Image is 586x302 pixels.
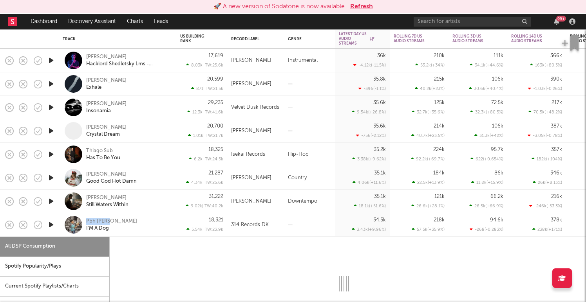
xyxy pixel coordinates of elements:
div: 215k [434,77,445,82]
div: 217k [552,100,562,105]
div: 35.1k [374,194,386,199]
div: 8.03k | TW: 25.6k [180,63,223,68]
div: [PERSON_NAME] [231,79,271,89]
div: 314 Records DK [231,220,269,230]
div: Country [284,166,335,190]
div: 57.5k ( +35.9 % ) [412,227,445,232]
div: 238k ( +171 % ) [532,227,562,232]
input: Search for artists [414,17,531,27]
div: 387k [551,124,562,129]
a: Dashboard [25,14,63,29]
div: Crystal Dream [86,131,120,138]
a: Thiago Sub [86,147,113,155]
div: 106k [492,124,503,129]
div: 390k [550,77,562,82]
div: 20,700 [207,124,223,129]
div: Latest Day US Audio Streams [339,32,374,46]
div: [PERSON_NAME] [231,173,271,183]
div: Hacklord Shedletsky Lms - Through Patches Of Violet (From 'Limbus Company') [86,61,170,68]
div: 66.2k [490,194,503,199]
a: Still Waters Within [86,201,128,209]
div: 26.6k ( +28.1 % ) [411,203,445,209]
a: [PERSON_NAME] [86,77,127,84]
div: 6.2k | TW: 24.5k [180,156,223,162]
div: 111k [494,53,503,58]
div: Genre [288,37,327,41]
div: 86k [494,171,503,176]
div: 224k [433,147,445,152]
a: Leads [148,14,174,29]
a: Insonamia [86,108,111,115]
div: -246k ( -53.3 % ) [529,203,562,209]
div: 92.2k ( +69.7 % ) [411,156,445,162]
div: 184k [433,171,445,176]
div: 17,619 [208,53,223,58]
div: 871 | TW: 21.5k [180,86,223,91]
div: 4.06k ( +11.6 % ) [353,180,386,185]
div: Isekai Records [231,150,265,159]
div: Record Label [231,37,268,41]
div: 35.6k [373,100,386,105]
div: 26k ( +8.13 % ) [533,180,562,185]
div: 1.01k | TW: 21.7k [180,133,223,138]
div: 9.54k ( +26.8 % ) [352,110,386,115]
div: 99 + [556,16,566,22]
div: 12.3k | TW: 41.6k [180,110,223,115]
a: [PERSON_NAME] [86,124,127,131]
div: -756 ( -2.12 % ) [356,133,386,138]
button: 99+ [554,18,559,25]
a: Exhale [86,84,101,91]
div: 106k [492,77,503,82]
div: 35.6k [373,124,386,129]
div: Instrumental [284,49,335,72]
div: Has To Be You [86,155,120,162]
a: Charts [121,14,148,29]
div: 218k [434,218,445,223]
a: I'M A Dog [86,225,109,232]
div: 22.5k ( +13.9 % ) [412,180,445,185]
div: 366k [550,53,562,58]
div: 18,325 [208,147,223,152]
div: Velvet Dusk Records [231,103,279,112]
div: 125k [434,100,445,105]
div: 30.6k ( +40.4 % ) [469,86,503,91]
div: 18,321 [209,218,223,223]
div: Downtempo [284,190,335,213]
a: [PERSON_NAME] [86,54,127,61]
a: Discovery Assistant [63,14,121,29]
div: 40.2k ( +23 % ) [415,86,445,91]
div: 9.02k | TW: 40.2k [180,203,223,209]
div: Rolling 3D US Audio Streams [452,34,492,43]
div: -3.05k ( -0.78 % ) [528,133,562,138]
div: 346k [550,171,562,176]
div: 18.1k ( +51.6 % ) [354,203,386,209]
div: 182k ( +104 % ) [532,156,562,162]
div: 31.3k ( +42 % ) [474,133,503,138]
div: 163k ( +80.3 % ) [530,63,562,68]
div: 378k [551,218,562,223]
div: 4.34k | TW: 25.6k [180,180,223,185]
div: 35.2k [374,147,386,152]
a: Good God Hot Damn [86,178,137,185]
div: 214k [434,124,445,129]
a: [PERSON_NAME] [86,171,127,178]
div: [PERSON_NAME] [231,126,271,136]
div: 29,235 [208,100,223,105]
div: 94.6k [490,218,503,223]
div: 121k [434,194,445,199]
button: Refresh [350,2,373,11]
div: [PERSON_NAME] [231,197,271,206]
div: 70.5k ( +48.2 % ) [528,110,562,115]
div: 32.3k ( +80.5 % ) [470,110,503,115]
div: 🚀 A new version of Sodatone is now available. [213,2,346,11]
div: 216k [551,194,562,199]
div: 21,287 [208,171,223,176]
div: -4.12k ( -11.5 % ) [353,63,386,68]
div: 72.5k [491,100,503,105]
